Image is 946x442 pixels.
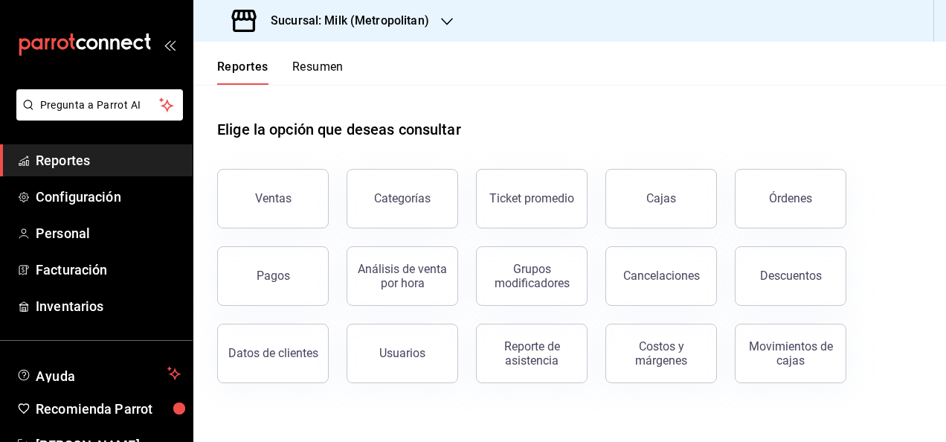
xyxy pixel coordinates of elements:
h1: Elige la opción que deseas consultar [217,118,461,141]
button: Análisis de venta por hora [347,246,458,306]
div: Movimientos de cajas [744,339,837,368]
button: Pregunta a Parrot AI [16,89,183,121]
button: Usuarios [347,324,458,383]
div: Cajas [646,191,676,205]
span: Personal [36,223,181,243]
div: Datos de clientes [228,346,318,360]
div: navigation tabs [217,60,344,85]
div: Costos y márgenes [615,339,707,368]
div: Órdenes [769,191,812,205]
div: Cancelaciones [623,269,700,283]
div: Ventas [255,191,292,205]
span: Facturación [36,260,181,280]
a: Pregunta a Parrot AI [10,108,183,124]
div: Reporte de asistencia [486,339,578,368]
button: Pagos [217,246,329,306]
span: Configuración [36,187,181,207]
button: open_drawer_menu [164,39,176,51]
span: Pregunta a Parrot AI [40,97,160,113]
button: Resumen [292,60,344,85]
button: Grupos modificadores [476,246,588,306]
button: Descuentos [735,246,846,306]
span: Reportes [36,150,181,170]
button: Reporte de asistencia [476,324,588,383]
div: Categorías [374,191,431,205]
button: Órdenes [735,169,846,228]
div: Pagos [257,269,290,283]
div: Usuarios [379,346,425,360]
button: Ticket promedio [476,169,588,228]
span: Inventarios [36,296,181,316]
h3: Sucursal: Milk (Metropolitan) [259,12,429,30]
span: Ayuda [36,365,161,382]
button: Costos y márgenes [605,324,717,383]
button: Cancelaciones [605,246,717,306]
span: Recomienda Parrot [36,399,181,419]
div: Descuentos [760,269,822,283]
div: Grupos modificadores [486,262,578,290]
button: Ventas [217,169,329,228]
div: Análisis de venta por hora [356,262,448,290]
button: Categorías [347,169,458,228]
button: Reportes [217,60,268,85]
button: Movimientos de cajas [735,324,846,383]
button: Cajas [605,169,717,228]
button: Datos de clientes [217,324,329,383]
div: Ticket promedio [489,191,574,205]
